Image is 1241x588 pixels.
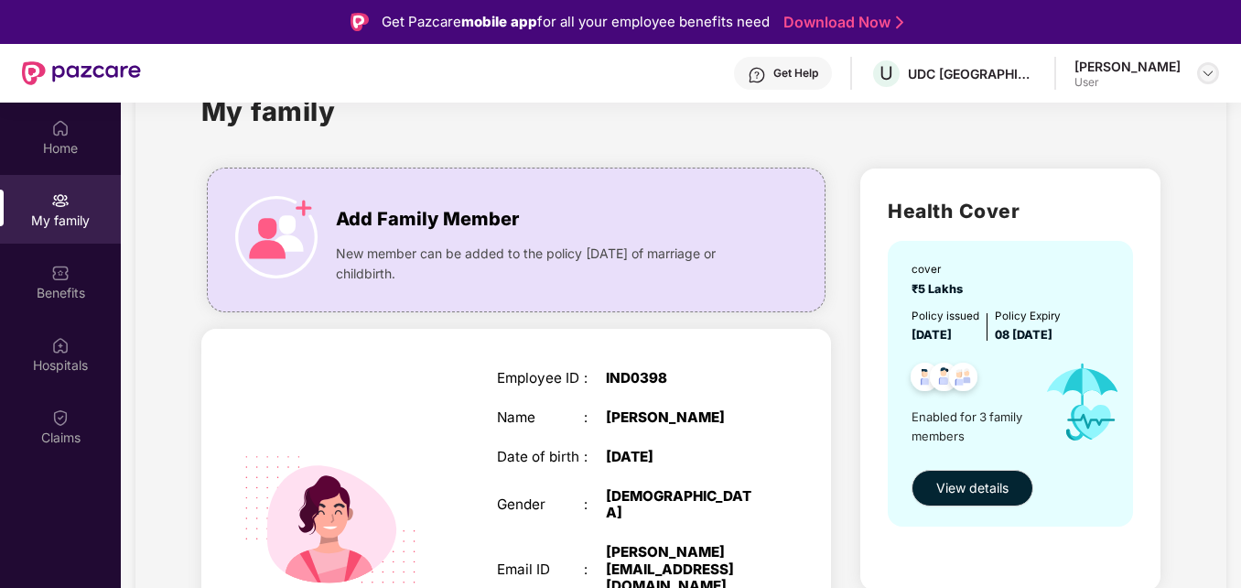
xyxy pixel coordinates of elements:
[783,13,898,32] a: Download Now
[51,119,70,137] img: svg+xml;base64,PHN2ZyBpZD0iSG9tZSIgeG1sbnM9Imh0dHA6Ly93d3cudzMub3JnLzIwMDAvc3ZnIiB3aWR0aD0iMjAiIG...
[912,408,1029,445] span: Enabled for 3 family members
[606,370,758,387] div: IND0398
[912,261,968,278] div: cover
[201,91,336,132] h1: My family
[336,244,758,284] span: New member can be added to the policy [DATE] of marriage or childbirth.
[606,449,758,465] div: [DATE]
[773,66,818,81] div: Get Help
[497,561,584,578] div: Email ID
[606,409,758,426] div: [PERSON_NAME]
[351,13,369,31] img: Logo
[936,478,1009,498] span: View details
[584,449,606,465] div: :
[584,561,606,578] div: :
[584,496,606,513] div: :
[584,370,606,387] div: :
[1074,75,1181,90] div: User
[584,409,606,426] div: :
[497,449,584,465] div: Date of birth
[497,496,584,513] div: Gender
[497,409,584,426] div: Name
[879,62,893,84] span: U
[51,336,70,354] img: svg+xml;base64,PHN2ZyBpZD0iSG9zcGl0YWxzIiB4bWxucz0iaHR0cDovL3d3dy53My5vcmcvMjAwMC9zdmciIHdpZHRoPS...
[912,308,979,324] div: Policy issued
[1201,66,1215,81] img: svg+xml;base64,PHN2ZyBpZD0iRHJvcGRvd24tMzJ4MzIiIHhtbG5zPSJodHRwOi8vd3d3LnczLm9yZy8yMDAwL3N2ZyIgd2...
[896,13,903,32] img: Stroke
[902,357,947,402] img: svg+xml;base64,PHN2ZyB4bWxucz0iaHR0cDovL3d3dy53My5vcmcvMjAwMC9zdmciIHdpZHRoPSI0OC45NDMiIGhlaWdodD...
[888,196,1133,226] h2: Health Cover
[912,282,968,296] span: ₹5 Lakhs
[497,370,584,387] div: Employee ID
[908,65,1036,82] div: UDC [GEOGRAPHIC_DATA]
[922,357,966,402] img: svg+xml;base64,PHN2ZyB4bWxucz0iaHR0cDovL3d3dy53My5vcmcvMjAwMC9zdmciIHdpZHRoPSI0OC45NDMiIGhlaWdodD...
[22,61,141,85] img: New Pazcare Logo
[336,205,519,234] span: Add Family Member
[461,13,537,30] strong: mobile app
[748,66,766,84] img: svg+xml;base64,PHN2ZyBpZD0iSGVscC0zMngzMiIgeG1sbnM9Imh0dHA6Ly93d3cudzMub3JnLzIwMDAvc3ZnIiB3aWR0aD...
[995,308,1061,324] div: Policy Expiry
[51,191,70,210] img: svg+xml;base64,PHN2ZyB3aWR0aD0iMjAiIGhlaWdodD0iMjAiIHZpZXdCb3g9IjAgMCAyMCAyMCIgZmlsbD0ibm9uZSIgeG...
[235,196,318,278] img: icon
[1030,344,1137,461] img: icon
[912,470,1033,506] button: View details
[382,11,770,33] div: Get Pazcare for all your employee benefits need
[912,328,952,342] span: [DATE]
[51,408,70,427] img: svg+xml;base64,PHN2ZyBpZD0iQ2xhaW0iIHhtbG5zPSJodHRwOi8vd3d3LnczLm9yZy8yMDAwL3N2ZyIgd2lkdGg9IjIwIi...
[1074,58,1181,75] div: [PERSON_NAME]
[51,264,70,282] img: svg+xml;base64,PHN2ZyBpZD0iQmVuZWZpdHMiIHhtbG5zPSJodHRwOi8vd3d3LnczLm9yZy8yMDAwL3N2ZyIgd2lkdGg9Ij...
[606,488,758,521] div: [DEMOGRAPHIC_DATA]
[995,328,1052,342] span: 08 [DATE]
[941,357,986,402] img: svg+xml;base64,PHN2ZyB4bWxucz0iaHR0cDovL3d3dy53My5vcmcvMjAwMC9zdmciIHdpZHRoPSI0OC45NDMiIGhlaWdodD...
